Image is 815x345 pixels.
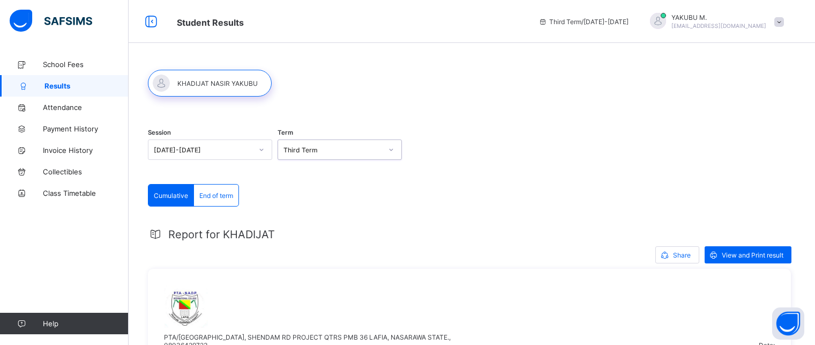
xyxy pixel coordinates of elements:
[772,307,804,340] button: Open asap
[43,60,129,69] span: School Fees
[199,192,233,200] span: End of term
[43,167,129,176] span: Collectibles
[43,124,129,133] span: Payment History
[164,285,208,328] img: ptanadp.png
[43,319,128,328] span: Help
[639,13,789,31] div: YAKUBUM.
[154,146,252,154] div: [DATE]-[DATE]
[539,18,629,26] span: session/term information
[673,251,691,259] span: Share
[148,129,171,136] span: Session
[671,23,766,29] span: [EMAIL_ADDRESS][DOMAIN_NAME]
[278,129,293,136] span: Term
[722,251,783,259] span: View and Print result
[177,17,244,28] span: Student Results
[154,192,188,200] span: Cumulative
[283,146,382,154] div: Third Term
[43,189,129,197] span: Class Timetable
[168,228,275,241] span: Report for KHADIJAT
[10,10,92,32] img: safsims
[671,13,766,21] span: YAKUBU M.
[43,103,129,112] span: Attendance
[44,82,129,90] span: Results
[43,146,129,155] span: Invoice History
